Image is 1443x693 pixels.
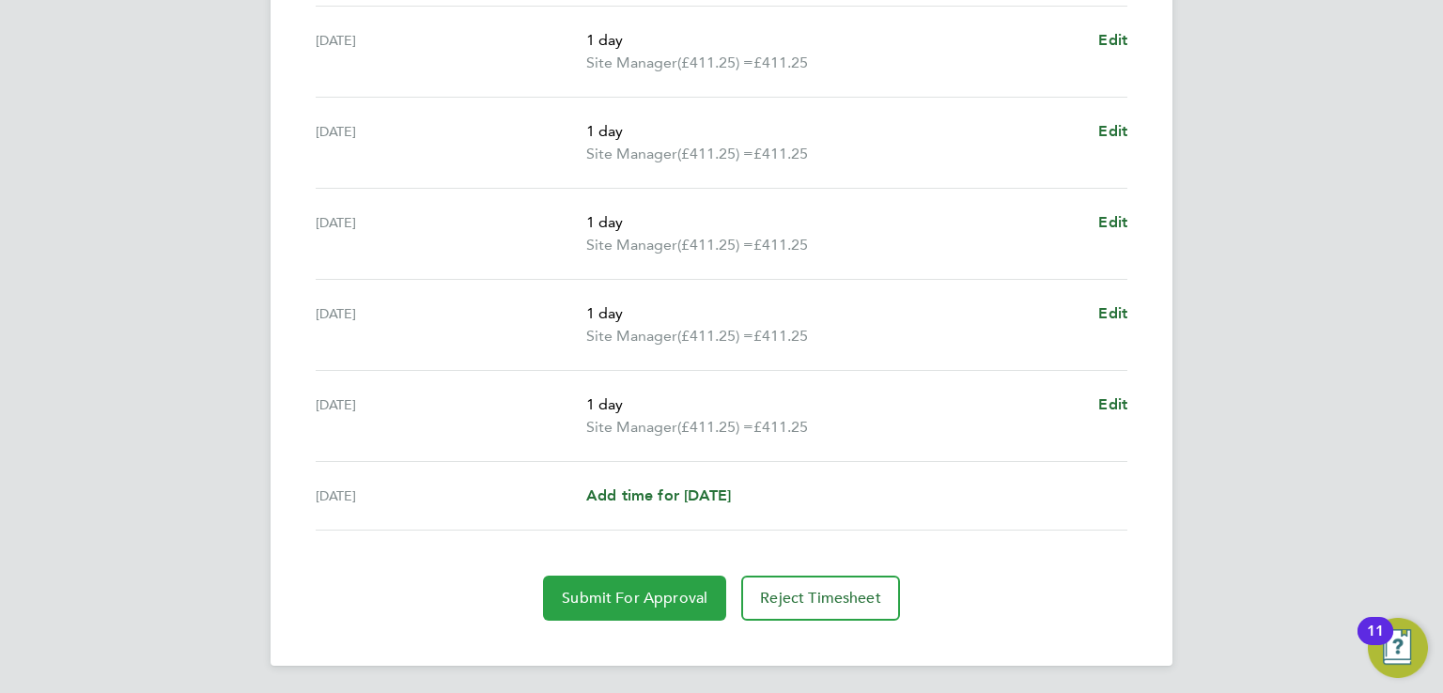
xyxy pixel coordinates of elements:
p: 1 day [586,211,1083,234]
button: Reject Timesheet [741,576,900,621]
span: £411.25 [753,236,808,254]
span: £411.25 [753,418,808,436]
span: £411.25 [753,54,808,71]
a: Edit [1098,302,1127,325]
span: Site Manager [586,416,677,439]
div: [DATE] [316,29,586,74]
span: Submit For Approval [562,589,707,608]
div: [DATE] [316,393,586,439]
div: [DATE] [316,120,586,165]
span: £411.25 [753,145,808,162]
span: Site Manager [586,143,677,165]
div: [DATE] [316,485,586,507]
button: Open Resource Center, 11 new notifications [1368,618,1428,678]
div: 11 [1367,631,1384,655]
span: Add time for [DATE] [586,486,731,504]
span: (£411.25) = [677,54,753,71]
a: Add time for [DATE] [586,485,731,507]
span: Reject Timesheet [760,589,881,608]
button: Submit For Approval [543,576,726,621]
span: Edit [1098,122,1127,140]
a: Edit [1098,120,1127,143]
span: Site Manager [586,52,677,74]
span: Edit [1098,213,1127,231]
span: (£411.25) = [677,236,753,254]
p: 1 day [586,120,1083,143]
span: Edit [1098,395,1127,413]
span: Edit [1098,304,1127,322]
p: 1 day [586,29,1083,52]
p: 1 day [586,393,1083,416]
span: (£411.25) = [677,327,753,345]
div: [DATE] [316,302,586,347]
a: Edit [1098,393,1127,416]
a: Edit [1098,211,1127,234]
a: Edit [1098,29,1127,52]
span: Site Manager [586,234,677,256]
span: (£411.25) = [677,145,753,162]
span: Site Manager [586,325,677,347]
div: [DATE] [316,211,586,256]
span: Edit [1098,31,1127,49]
span: £411.25 [753,327,808,345]
p: 1 day [586,302,1083,325]
span: (£411.25) = [677,418,753,436]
